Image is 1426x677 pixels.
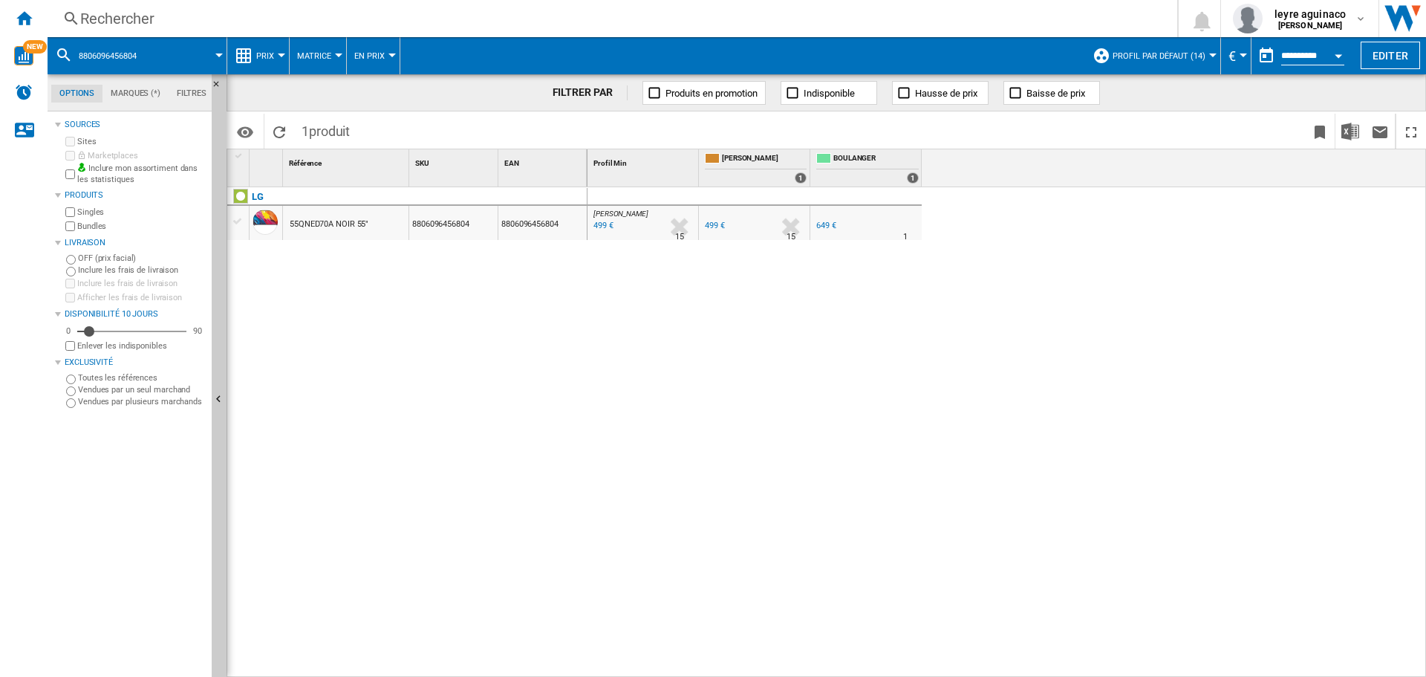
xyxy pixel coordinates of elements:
button: Options [230,118,260,145]
div: Produits [65,190,206,201]
span: 1 [294,114,357,145]
label: Vendues par un seul marchand [78,384,206,395]
button: Envoyer ce rapport par email [1365,114,1395,149]
button: Créer un favoris [1305,114,1335,149]
div: Profil Min Sort None [590,149,698,172]
div: Exclusivité [65,357,206,369]
label: Bundles [77,221,206,232]
md-tab-item: Marques (*) [102,85,169,103]
span: Produits en promotion [665,88,758,99]
span: SKU [415,159,429,167]
input: Afficher les frais de livraison [65,341,75,351]
button: Télécharger au format Excel [1335,114,1365,149]
div: Matrice [297,37,339,74]
label: Inclure les frais de livraison [78,265,206,276]
div: BOULANGER 1 offers sold by BOULANGER [813,149,922,187]
div: Sort None [501,149,587,172]
button: Open calendar [1325,40,1352,67]
span: Prix [256,51,274,61]
label: Enlever les indisponibles [77,340,206,352]
div: Sort None [286,149,408,172]
input: Vendues par un seul marchand [66,386,76,396]
input: Inclure les frais de livraison [66,267,76,276]
div: 499 € [703,218,725,233]
div: 8806096456804 [498,206,587,240]
md-tab-item: Filtres [169,85,215,103]
label: Toutes les références [78,372,206,383]
input: OFF (prix facial) [66,255,76,265]
input: Inclure les frais de livraison [65,279,75,288]
span: Profil Min [593,159,627,167]
label: OFF (prix facial) [78,253,206,264]
div: Sort None [253,149,282,172]
label: Afficher les frais de livraison [77,292,206,303]
span: En Prix [354,51,385,61]
input: Vendues par plusieurs marchands [66,398,76,408]
input: Singles [65,207,75,217]
button: md-calendar [1251,41,1281,71]
span: produit [309,123,350,139]
img: excel-24x24.png [1341,123,1359,140]
span: [PERSON_NAME] [593,210,648,218]
span: NEW [23,40,47,54]
button: Produits en promotion [642,81,766,105]
md-tab-item: Options [51,85,102,103]
div: Prix [235,37,281,74]
label: Sites [77,136,206,147]
b: [PERSON_NAME] [1278,21,1343,30]
button: En Prix [354,37,392,74]
md-menu: Currency [1221,37,1251,74]
button: Baisse de prix [1003,81,1100,105]
button: Prix [256,37,281,74]
input: Marketplaces [65,151,75,161]
div: Rechercher [80,8,1139,29]
span: EAN [504,159,519,167]
input: Afficher les frais de livraison [65,293,75,302]
button: Editer [1361,42,1420,69]
button: Recharger [264,114,294,149]
button: Profil par défaut (14) [1113,37,1213,74]
div: SKU Sort None [412,149,498,172]
div: Sort None [590,149,698,172]
div: 1 offers sold by LECLERC [795,172,807,184]
input: Inclure mon assortiment dans les statistiques [65,165,75,184]
span: Profil par défaut (14) [1113,51,1205,61]
span: Baisse de prix [1026,88,1085,99]
div: Sources [65,119,206,131]
div: [PERSON_NAME] 1 offers sold by LECLERC [702,149,810,187]
span: Référence [289,159,322,167]
span: leyre aguinaco [1274,7,1346,22]
img: mysite-bg-18x18.png [77,163,86,172]
button: 8806096456804 [79,37,152,74]
span: Hausse de prix [915,88,977,99]
div: FILTRER PAR [553,85,628,100]
input: Bundles [65,221,75,231]
md-slider: Disponibilité [77,324,186,339]
div: Disponibilité 10 Jours [65,308,206,320]
div: Référence Sort None [286,149,408,172]
div: Profil par défaut (14) [1093,37,1213,74]
div: EAN Sort None [501,149,587,172]
img: profile.jpg [1233,4,1263,33]
label: Marketplaces [77,150,206,161]
button: Plein écran [1396,114,1426,149]
button: € [1228,37,1243,74]
div: 8806096456804 [55,37,219,74]
div: Délai de livraison : 1 jour [903,230,908,244]
div: 1 offers sold by BOULANGER [907,172,919,184]
span: Indisponible [804,88,855,99]
img: alerts-logo.svg [15,83,33,101]
div: Délai de livraison : 15 jours [787,230,795,244]
div: Délai de livraison : 15 jours [675,230,684,244]
button: Hausse de prix [892,81,989,105]
img: wise-card.svg [14,46,33,65]
button: Masquer [212,74,229,101]
span: € [1228,48,1236,64]
label: Inclure les frais de livraison [77,278,206,289]
button: Indisponible [781,81,877,105]
label: Vendues par plusieurs marchands [78,396,206,407]
label: Singles [77,207,206,218]
span: Matrice [297,51,331,61]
